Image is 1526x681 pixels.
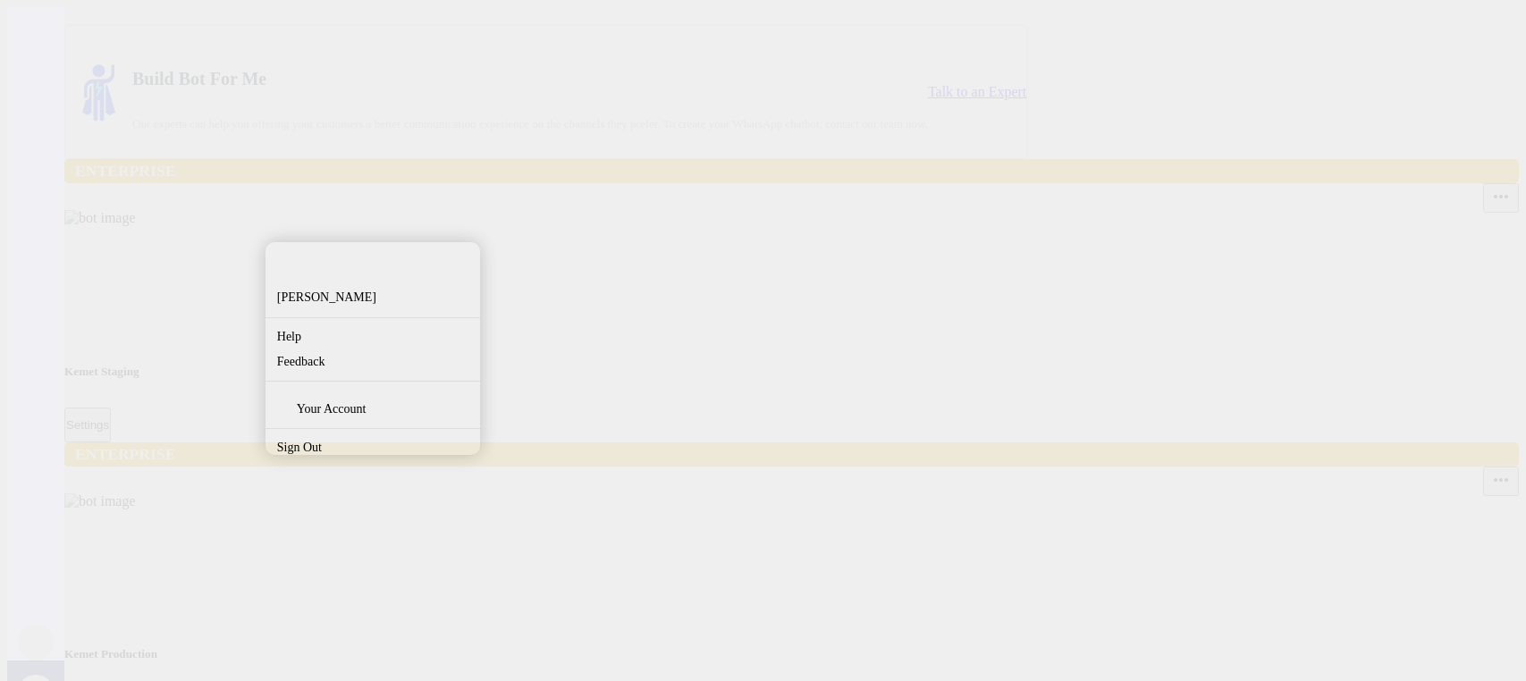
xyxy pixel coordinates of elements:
[277,355,325,368] a: Feedback
[277,330,301,343] a: Help
[277,290,451,305] p: [PERSON_NAME]
[696,298,830,388] img: logo.png
[277,441,322,454] a: Sign Out
[277,402,367,416] a: Your Account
